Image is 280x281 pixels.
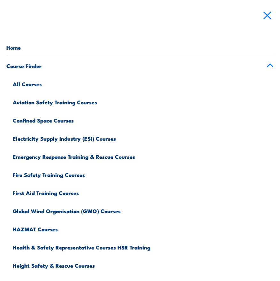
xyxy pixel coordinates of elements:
a: Emergency Response Training & Rescue Courses [13,147,274,165]
a: Home [6,38,274,56]
a: Global Wind Organisation (GWO) Courses [13,201,274,219]
a: Confined Space Courses [13,110,274,129]
a: Health & Safety Representative Courses HSR Training [13,237,274,256]
a: Aviation Safety Training Courses [13,92,274,110]
a: Height Safety & Rescue Courses [13,256,274,274]
a: Fire Safety Training Courses [13,165,274,183]
a: First Aid Training Courses [13,183,274,201]
a: HAZMAT Courses [13,219,274,237]
a: All Courses [13,74,274,92]
a: Course Finder [6,56,274,74]
a: Electricity Supply Industry (ESI) Courses [13,129,274,147]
